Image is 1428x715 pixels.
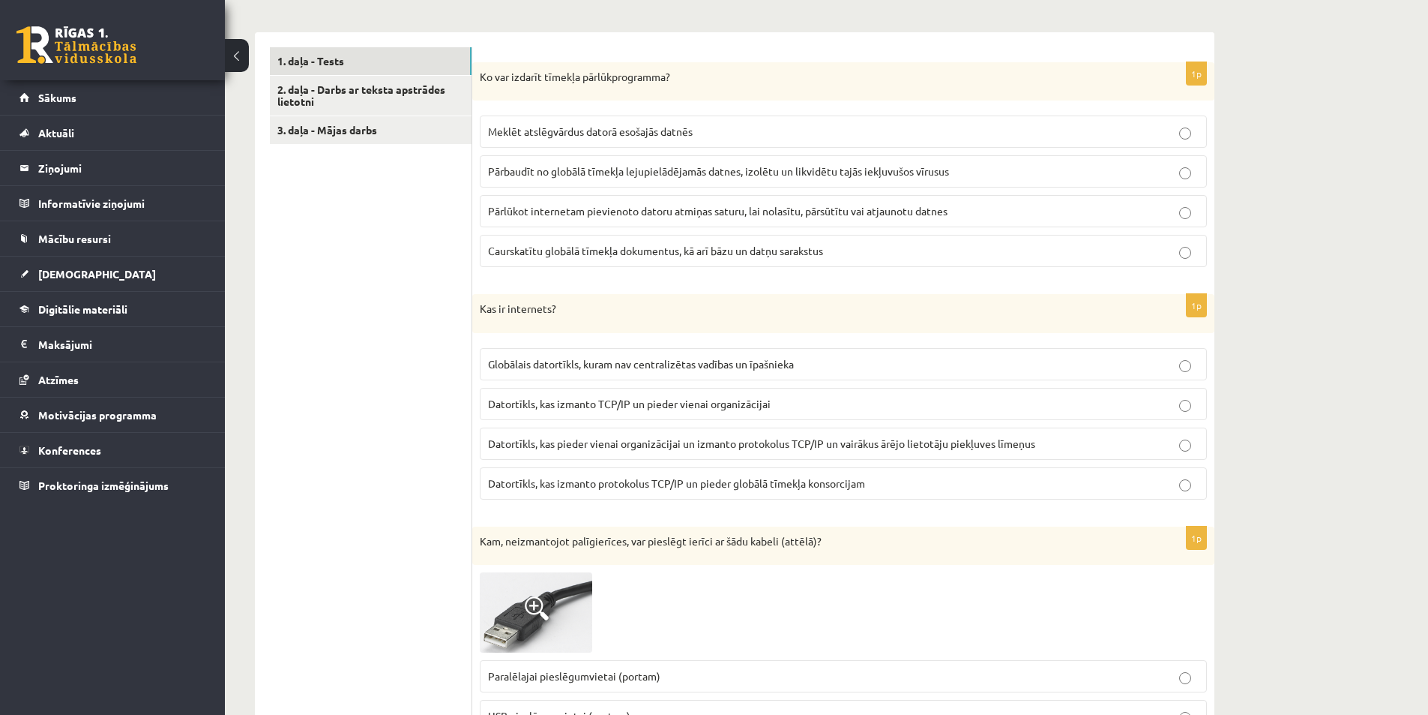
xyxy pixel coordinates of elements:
[1179,247,1191,259] input: Caurskatītu globālā tīmekļa dokumentus, kā arī bāzu un datņu sarakstus
[19,398,206,432] a: Motivācijas programma
[38,186,206,221] legend: Informatīvie ziņojumi
[270,116,472,144] a: 3. daļa - Mājas darbs
[480,70,1132,85] p: Ko var izdarīt tīmekļa pārlūkprogramma?
[488,437,1035,450] span: Datortīkls, kas pieder vienai organizācijai un izmanto protokolus TCP/IP un vairākus ārējo lietot...
[1179,400,1191,412] input: Datortīkls, kas izmanto TCP/IP un pieder vienai organizācijai
[19,80,206,115] a: Sākums
[38,267,156,281] span: [DEMOGRAPHIC_DATA]
[480,302,1132,317] p: Kas ir internets?
[19,116,206,150] a: Aktuāli
[488,125,693,138] span: Meklēt atslēgvārdus datorā esošajās datnēs
[1179,479,1191,491] input: Datortīkls, kas izmanto protokolus TCP/IP un pieder globālā tīmekļa konsorcijam
[488,476,865,490] span: Datortīkls, kas izmanto protokolus TCP/IP un pieder globālā tīmekļa konsorcijam
[38,91,76,104] span: Sākums
[38,373,79,386] span: Atzīmes
[38,151,206,185] legend: Ziņojumi
[488,164,949,178] span: Pārbaudīt no globālā tīmekļa lejupielādējamās datnes, izolētu un likvidētu tajās iekļuvušos vīrusus
[1186,62,1207,86] p: 1p
[1186,293,1207,317] p: 1p
[270,47,472,75] a: 1. daļa - Tests
[1179,207,1191,219] input: Pārlūkot internetam pievienoto datoru atmiņas saturu, lai nolasītu, pārsūtītu vai atjaunotu datnes
[19,362,206,397] a: Atzīmes
[19,221,206,256] a: Mācību resursi
[1179,440,1191,452] input: Datortīkls, kas pieder vienai organizācijai un izmanto protokolus TCP/IP un vairākus ārējo lietot...
[38,232,111,245] span: Mācību resursi
[1179,167,1191,179] input: Pārbaudīt no globālā tīmekļa lejupielādējamās datnes, izolētu un likvidētu tajās iekļuvušos vīrusus
[488,357,794,371] span: Globālais datortīkls, kuram nav centralizētas vadības un īpašnieka
[488,397,771,410] span: Datortīkls, kas izmanto TCP/IP un pieder vienai organizācijai
[19,151,206,185] a: Ziņojumi
[19,257,206,291] a: [DEMOGRAPHIC_DATA]
[38,479,169,492] span: Proktoringa izmēģinājums
[19,468,206,503] a: Proktoringa izmēģinājums
[1186,526,1207,550] p: 1p
[19,292,206,326] a: Digitālie materiāli
[488,669,660,683] span: Paralēlajai pieslēgumvietai (portam)
[480,572,592,652] img: 1.PNG
[19,327,206,362] a: Maksājumi
[1179,128,1191,140] input: Meklēt atslēgvārdus datorā esošajās datnēs
[38,327,206,362] legend: Maksājumi
[38,443,101,457] span: Konferences
[38,126,74,140] span: Aktuāli
[38,302,127,316] span: Digitālie materiāli
[38,408,157,422] span: Motivācijas programma
[488,244,823,257] span: Caurskatītu globālā tīmekļa dokumentus, kā arī bāzu un datņu sarakstus
[270,76,472,116] a: 2. daļa - Darbs ar teksta apstrādes lietotni
[19,433,206,467] a: Konferences
[16,26,136,64] a: Rīgas 1. Tālmācības vidusskola
[480,534,1132,549] p: Kam, neizmantojot palīgierīces, var pieslēgt ierīci ar šādu kabeli (attēlā)?
[19,186,206,221] a: Informatīvie ziņojumi
[488,204,948,218] span: Pārlūkot internetam pievienoto datoru atmiņas saturu, lai nolasītu, pārsūtītu vai atjaunotu datnes
[1179,672,1191,684] input: Paralēlajai pieslēgumvietai (portam)
[1179,360,1191,372] input: Globālais datortīkls, kuram nav centralizētas vadības un īpašnieka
